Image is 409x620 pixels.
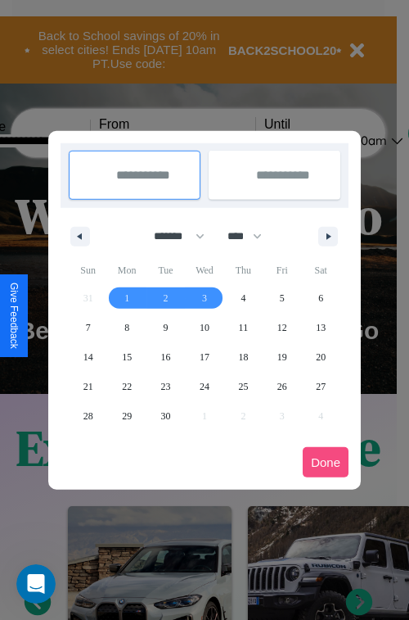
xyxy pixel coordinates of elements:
span: 20 [316,342,326,372]
span: 30 [161,401,171,431]
button: 10 [185,313,223,342]
button: 6 [302,283,340,313]
button: 7 [69,313,107,342]
span: 14 [83,342,93,372]
button: 1 [107,283,146,313]
span: 12 [277,313,287,342]
span: 19 [277,342,287,372]
button: 14 [69,342,107,372]
span: 11 [239,313,249,342]
button: 27 [302,372,340,401]
span: 21 [83,372,93,401]
span: 27 [316,372,326,401]
span: 29 [122,401,132,431]
button: 25 [224,372,263,401]
button: 4 [224,283,263,313]
button: 12 [263,313,301,342]
span: 13 [316,313,326,342]
button: 9 [146,313,185,342]
span: Sat [302,257,340,283]
span: 23 [161,372,171,401]
span: Thu [224,257,263,283]
span: 7 [86,313,91,342]
span: Tue [146,257,185,283]
span: 5 [280,283,285,313]
span: 3 [202,283,207,313]
button: 11 [224,313,263,342]
span: 4 [240,283,245,313]
button: 13 [302,313,340,342]
span: Sun [69,257,107,283]
button: 19 [263,342,301,372]
span: 2 [164,283,169,313]
button: 22 [107,372,146,401]
button: 24 [185,372,223,401]
button: 8 [107,313,146,342]
span: 10 [200,313,209,342]
button: 21 [69,372,107,401]
button: 26 [263,372,301,401]
span: Fri [263,257,301,283]
button: Done [303,447,348,477]
span: 9 [164,313,169,342]
span: 28 [83,401,93,431]
span: 8 [124,313,129,342]
span: 17 [200,342,209,372]
div: Give Feedback [8,283,20,349]
span: 26 [277,372,287,401]
button: 2 [146,283,185,313]
button: 15 [107,342,146,372]
span: 24 [200,372,209,401]
button: 30 [146,401,185,431]
button: 20 [302,342,340,372]
span: Wed [185,257,223,283]
button: 18 [224,342,263,372]
span: 22 [122,372,132,401]
span: 15 [122,342,132,372]
iframe: Intercom live chat [16,564,56,604]
span: 25 [238,372,248,401]
button: 28 [69,401,107,431]
span: 16 [161,342,171,372]
button: 29 [107,401,146,431]
button: 3 [185,283,223,313]
button: 23 [146,372,185,401]
button: 16 [146,342,185,372]
button: 17 [185,342,223,372]
span: Mon [107,257,146,283]
span: 1 [124,283,129,313]
span: 18 [238,342,248,372]
button: 5 [263,283,301,313]
span: 6 [318,283,323,313]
